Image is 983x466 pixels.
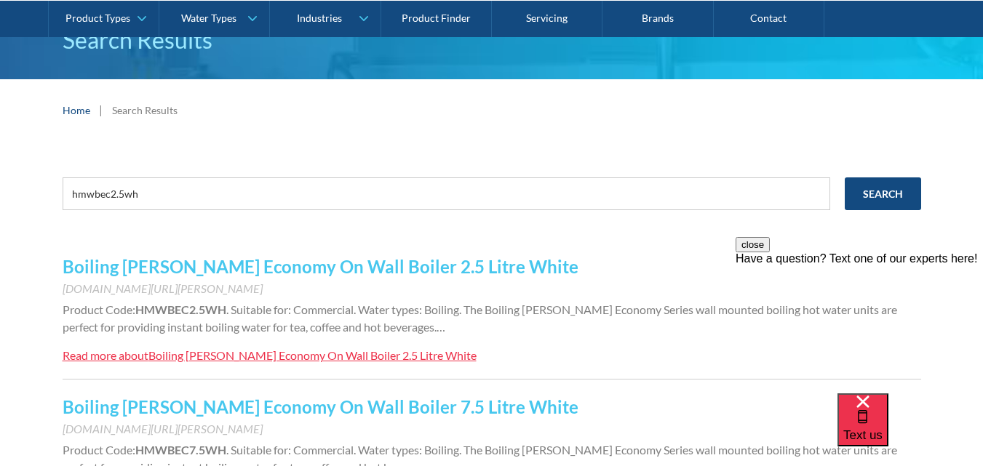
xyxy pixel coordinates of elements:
[135,302,226,316] strong: HMWBEC2.5WH
[63,347,477,364] a: Read more aboutBoiling [PERSON_NAME] Economy On Wall Boiler 2.5 Litre White
[63,177,830,210] input: e.g. chilled water cooler
[97,101,105,118] div: |
[135,443,226,457] strong: HMWBEC7.5WH
[112,103,178,118] div: Search Results
[63,302,897,334] span: . Suitable for: Commercial. Water types: Boiling. The Boiling [PERSON_NAME] Economy Series wall m...
[63,256,578,277] a: Boiling [PERSON_NAME] Economy On Wall Boiler 2.5 Litre White
[63,103,90,118] a: Home
[297,12,342,24] div: Industries
[63,420,921,438] div: [DOMAIN_NAME][URL][PERSON_NAME]
[65,12,130,24] div: Product Types
[63,23,921,57] h1: Search Results
[437,320,445,334] span: …
[148,348,477,362] div: Boiling [PERSON_NAME] Economy On Wall Boiler 2.5 Litre White
[736,237,983,411] iframe: podium webchat widget prompt
[181,12,236,24] div: Water Types
[837,393,983,466] iframe: podium webchat widget bubble
[63,302,135,316] span: Product Code:
[63,396,578,417] a: Boiling [PERSON_NAME] Economy On Wall Boiler 7.5 Litre White
[63,443,135,457] span: Product Code:
[845,177,921,210] input: Search
[63,348,148,362] div: Read more about
[63,280,921,297] div: [DOMAIN_NAME][URL][PERSON_NAME]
